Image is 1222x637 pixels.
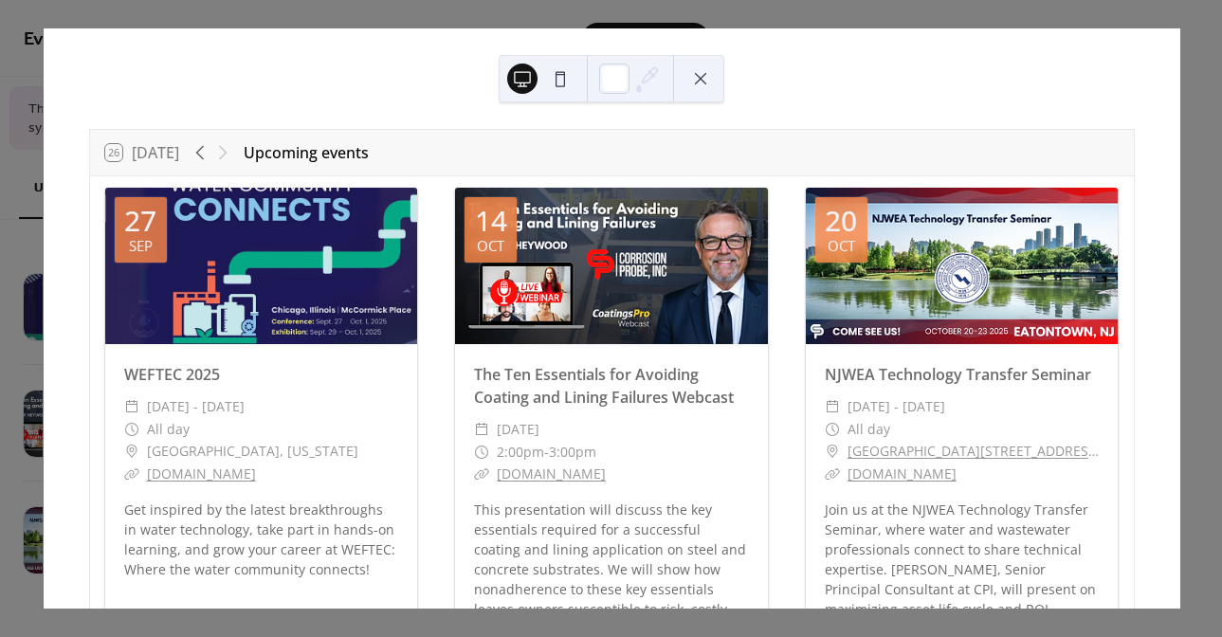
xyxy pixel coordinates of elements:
span: All day [147,418,190,441]
div: ​ [124,395,139,418]
span: All day [848,418,890,441]
div: Upcoming events [244,141,369,164]
div: Oct [477,239,504,253]
div: ​ [825,418,840,441]
div: ​ [124,418,139,441]
div: Get inspired by the latest breakthroughs in water technology, take part in hands-on learning, and... [105,500,418,579]
a: [DOMAIN_NAME] [497,464,606,482]
div: ​ [825,440,840,463]
a: WEFTEC 2025 [124,364,220,385]
div: ​ [124,440,139,463]
div: 27 [124,207,156,235]
a: [GEOGRAPHIC_DATA][STREET_ADDRESS] [848,440,1100,463]
div: ​ [124,463,139,485]
a: NJWEA Technology Transfer Seminar [825,364,1091,385]
div: ​ [474,418,489,441]
div: Oct [828,239,855,253]
span: - [544,441,549,464]
div: 14 [475,207,507,235]
span: [DATE] [497,418,539,441]
div: ​ [474,441,489,464]
span: [GEOGRAPHIC_DATA], [US_STATE] [147,440,358,463]
div: ​ [825,463,840,485]
a: [DOMAIN_NAME] [848,464,957,482]
a: The Ten Essentials for Avoiding Coating and Lining Failures Webcast [474,364,734,408]
span: 3:00pm [549,441,596,464]
div: 20 [825,207,857,235]
a: [DOMAIN_NAME] [147,464,256,482]
span: 2:00pm [497,441,544,464]
span: [DATE] - [DATE] [147,395,245,418]
div: ​ [474,463,489,485]
span: [DATE] - [DATE] [848,395,945,418]
div: Sep [129,239,153,253]
div: ​ [825,395,840,418]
